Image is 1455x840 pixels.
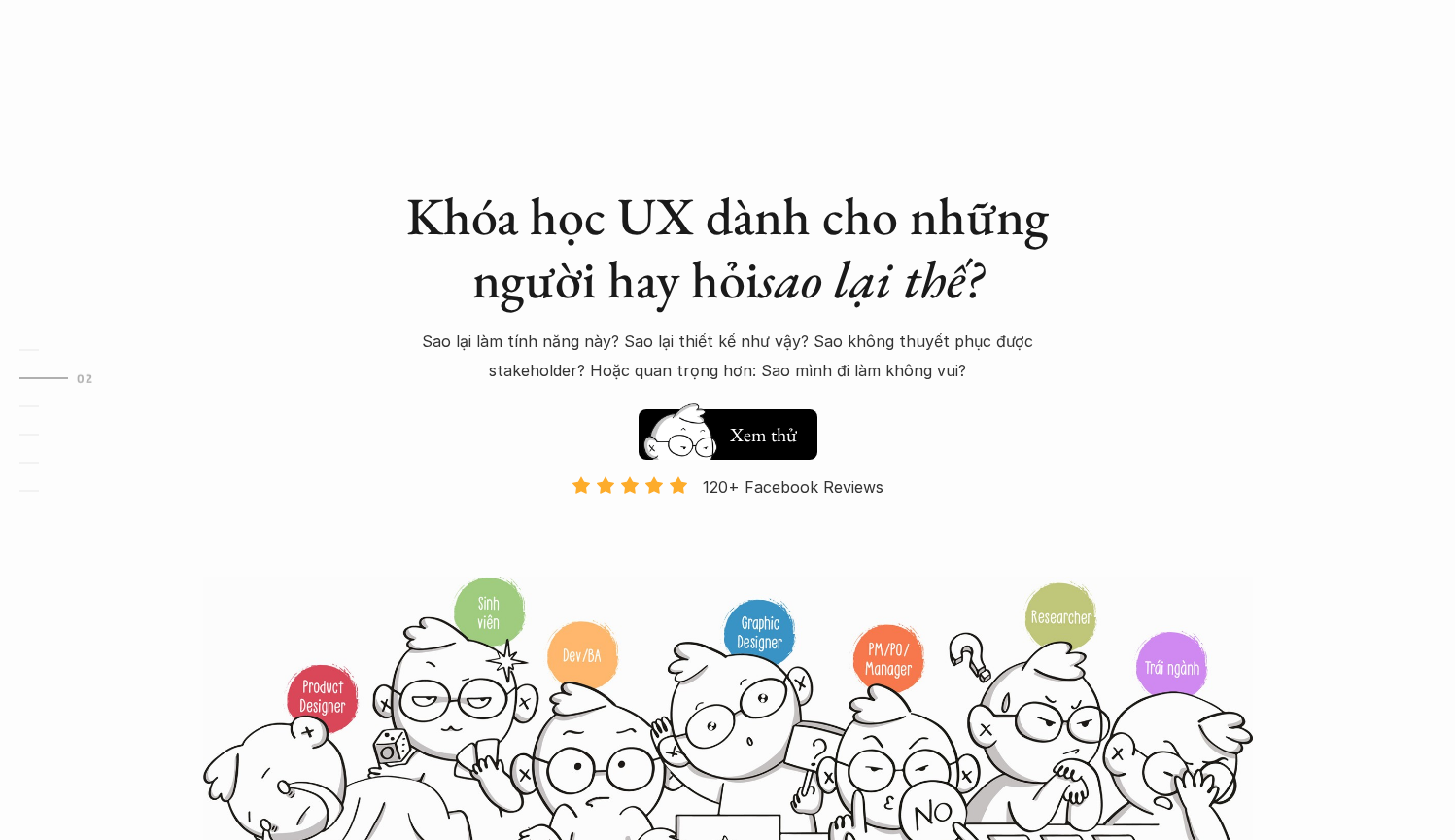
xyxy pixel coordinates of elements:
[388,185,1068,311] h1: Khóa học UX dành cho những người hay hỏi
[639,400,817,460] a: Xem thử
[19,367,112,390] a: 02
[555,475,901,574] a: 120+ Facebook Reviews
[703,472,883,502] p: 120+ Facebook Reviews
[759,245,983,313] em: sao lại thế?
[398,327,1058,386] p: Sao lại làm tính năng này? Sao lại thiết kế như vậy? Sao không thuyết phục được stakeholder? Hoặc...
[730,421,797,448] h5: Xem thử
[77,370,92,384] strong: 02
